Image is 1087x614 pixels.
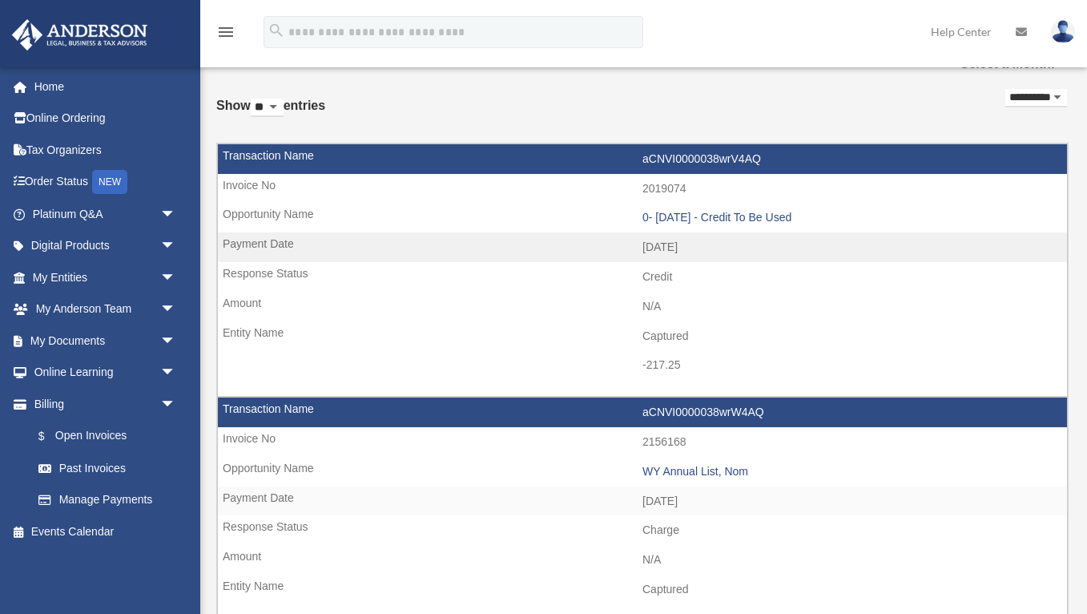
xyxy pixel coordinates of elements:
img: Anderson Advisors Platinum Portal [7,19,152,50]
td: 2019074 [218,174,1067,204]
td: Credit [218,262,1067,293]
label: Show entries [216,95,325,133]
span: arrow_drop_down [160,198,192,231]
span: arrow_drop_down [160,388,192,421]
span: arrow_drop_down [160,261,192,294]
a: Platinum Q&Aarrow_drop_down [11,198,200,230]
a: My Documentsarrow_drop_down [11,325,200,357]
td: -217.25 [218,350,1067,381]
a: My Anderson Teamarrow_drop_down [11,293,200,325]
td: Captured [218,321,1067,352]
a: Online Learningarrow_drop_down [11,357,200,389]
i: menu [216,22,236,42]
span: arrow_drop_down [160,325,192,357]
a: Order StatusNEW [11,166,200,199]
a: Events Calendar [11,515,200,547]
a: menu [216,28,236,42]
span: arrow_drop_down [160,357,192,390]
a: Home [11,71,200,103]
a: Manage Payments [22,484,200,516]
span: arrow_drop_down [160,293,192,326]
td: N/A [218,292,1067,322]
i: search [268,22,285,39]
a: Digital Productsarrow_drop_down [11,230,200,262]
td: N/A [218,545,1067,576]
span: arrow_drop_down [160,230,192,263]
td: Charge [218,515,1067,546]
a: Online Ordering [11,103,200,135]
img: User Pic [1051,20,1075,43]
div: WY Annual List, Nom [642,465,1059,479]
span: $ [47,426,55,446]
a: $Open Invoices [22,420,200,453]
td: 2156168 [218,427,1067,458]
td: [DATE] [218,487,1067,517]
a: Tax Organizers [11,134,200,166]
a: My Entitiesarrow_drop_down [11,261,200,293]
td: aCNVI0000038wrV4AQ [218,144,1067,175]
td: [DATE] [218,232,1067,263]
a: Past Invoices [22,452,192,484]
div: 0- [DATE] - Credit To Be Used [642,211,1059,224]
td: Captured [218,575,1067,605]
td: aCNVI0000038wrW4AQ [218,398,1067,428]
div: NEW [92,170,127,194]
a: Billingarrow_drop_down [11,388,200,420]
select: Showentries [251,99,284,117]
